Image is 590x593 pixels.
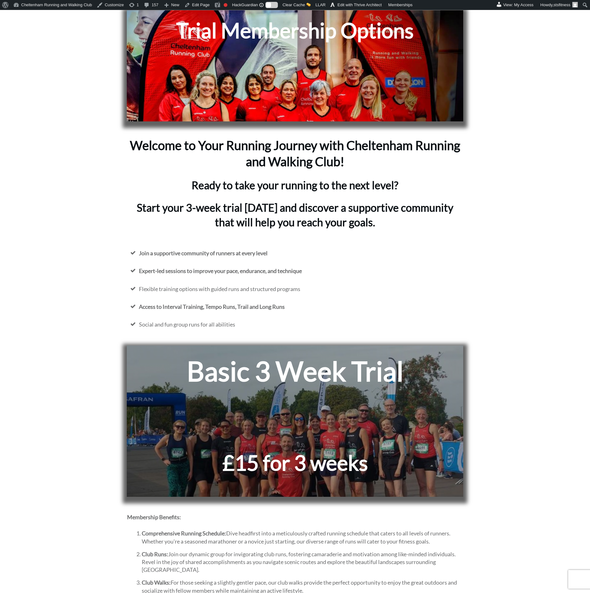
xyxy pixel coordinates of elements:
strong: Membership Benefits: [127,514,181,520]
strong: Club Walks: [142,579,171,586]
strong: Expert-led sessions to improve your pace, endurance, and technique [139,267,302,274]
h3: £15 for 3 weeks [133,448,457,485]
img: 🧽 [307,2,311,7]
span: stsfitness [554,2,570,7]
strong: Comprehensive Running Schedule: [142,530,226,537]
strong: Join a supportive community of runners at every level [139,250,268,256]
span: Clear Cache [283,2,305,7]
h1: Welcome to Your Running Journey with Cheltenham Running and Walking Club! [127,137,463,177]
h2: Ready to take your running to the next level? [127,178,463,200]
h2: Start your 3-week trial [DATE] and discover a supportive community that will help you reach your ... [127,200,463,237]
li: Join our dynamic group for invigorating club runs, fostering camaraderie and motivation among lik... [142,550,463,579]
span: Social and fun group runs for all abilities [139,318,235,331]
strong: Club Runs: [142,551,168,558]
h1: Trial Membership Options [133,17,457,51]
li: Dive headfirst into a meticulously crafted running schedule that caters to all levels of runners.... [142,529,463,550]
h2: Basic 3 Week Trial [133,352,457,398]
div: Focus keyphrase not set [224,3,227,7]
span: Flexible training options with guided runs and structured programs [139,283,300,295]
strong: Access to Interval Training, Tempo Runs, Trail and Long Runs [139,303,285,310]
